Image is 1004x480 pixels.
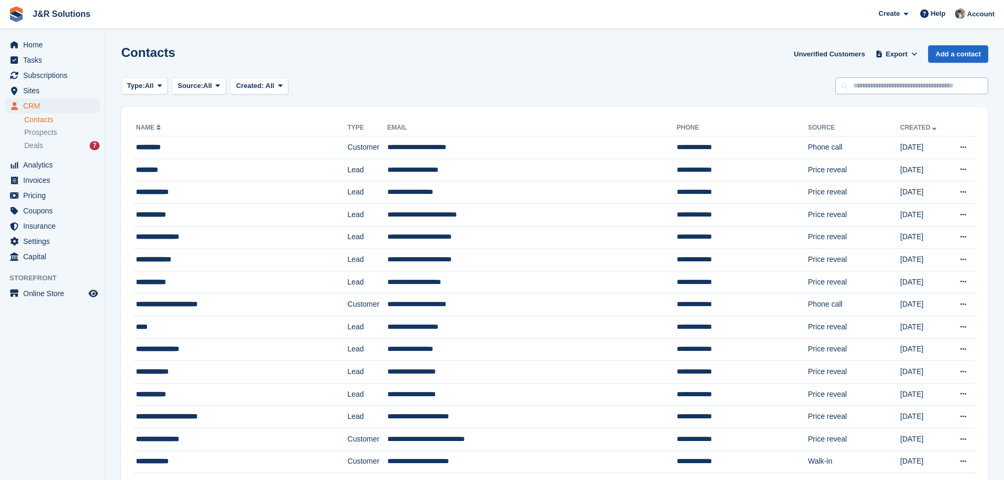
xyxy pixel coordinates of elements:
[900,450,948,473] td: [DATE]
[347,338,387,361] td: Lead
[347,249,387,271] td: Lead
[808,406,900,428] td: Price reveal
[387,120,677,136] th: Email
[5,99,100,113] a: menu
[900,271,948,293] td: [DATE]
[347,383,387,406] td: Lead
[266,82,275,90] span: All
[5,286,100,301] a: menu
[28,5,94,23] a: J&R Solutions
[900,136,948,159] td: [DATE]
[900,124,939,131] a: Created
[808,136,900,159] td: Phone call
[347,406,387,428] td: Lead
[967,9,995,19] span: Account
[886,49,908,60] span: Export
[347,428,387,450] td: Customer
[808,181,900,204] td: Price reveal
[900,428,948,450] td: [DATE]
[677,120,808,136] th: Phone
[900,181,948,204] td: [DATE]
[808,383,900,406] td: Price reveal
[808,428,900,450] td: Price reveal
[178,81,203,91] span: Source:
[955,8,966,19] img: Steve Revell
[24,115,100,125] a: Contacts
[347,450,387,473] td: Customer
[5,188,100,203] a: menu
[127,81,145,91] span: Type:
[900,226,948,249] td: [DATE]
[5,68,100,83] a: menu
[24,128,57,138] span: Prospects
[5,83,100,98] a: menu
[808,338,900,361] td: Price reveal
[808,159,900,181] td: Price reveal
[347,271,387,293] td: Lead
[347,203,387,226] td: Lead
[808,293,900,316] td: Phone call
[203,81,212,91] span: All
[5,158,100,172] a: menu
[121,45,176,60] h1: Contacts
[136,124,163,131] a: Name
[24,127,100,138] a: Prospects
[23,83,86,98] span: Sites
[347,181,387,204] td: Lead
[808,271,900,293] td: Price reveal
[23,219,86,233] span: Insurance
[808,361,900,384] td: Price reveal
[145,81,154,91] span: All
[236,82,264,90] span: Created:
[931,8,945,19] span: Help
[808,120,900,136] th: Source
[23,99,86,113] span: CRM
[5,37,100,52] a: menu
[87,287,100,300] a: Preview store
[808,316,900,338] td: Price reveal
[23,173,86,188] span: Invoices
[23,188,86,203] span: Pricing
[900,361,948,384] td: [DATE]
[5,219,100,233] a: menu
[347,361,387,384] td: Lead
[347,316,387,338] td: Lead
[808,226,900,249] td: Price reveal
[900,316,948,338] td: [DATE]
[347,293,387,316] td: Customer
[8,6,24,22] img: stora-icon-8386f47178a22dfd0bd8f6a31ec36ba5ce8667c1dd55bd0f319d3a0aa187defe.svg
[172,77,226,95] button: Source: All
[5,249,100,264] a: menu
[879,8,900,19] span: Create
[347,159,387,181] td: Lead
[900,203,948,226] td: [DATE]
[900,293,948,316] td: [DATE]
[873,45,920,63] button: Export
[347,120,387,136] th: Type
[23,37,86,52] span: Home
[230,77,288,95] button: Created: All
[900,249,948,271] td: [DATE]
[90,141,100,150] div: 7
[24,141,43,151] span: Deals
[347,136,387,159] td: Customer
[121,77,168,95] button: Type: All
[23,203,86,218] span: Coupons
[928,45,988,63] a: Add a contact
[789,45,869,63] a: Unverified Customers
[808,203,900,226] td: Price reveal
[900,406,948,428] td: [DATE]
[347,226,387,249] td: Lead
[900,383,948,406] td: [DATE]
[5,234,100,249] a: menu
[5,173,100,188] a: menu
[808,249,900,271] td: Price reveal
[23,53,86,67] span: Tasks
[23,68,86,83] span: Subscriptions
[23,234,86,249] span: Settings
[5,53,100,67] a: menu
[23,286,86,301] span: Online Store
[900,338,948,361] td: [DATE]
[808,450,900,473] td: Walk-in
[9,273,105,283] span: Storefront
